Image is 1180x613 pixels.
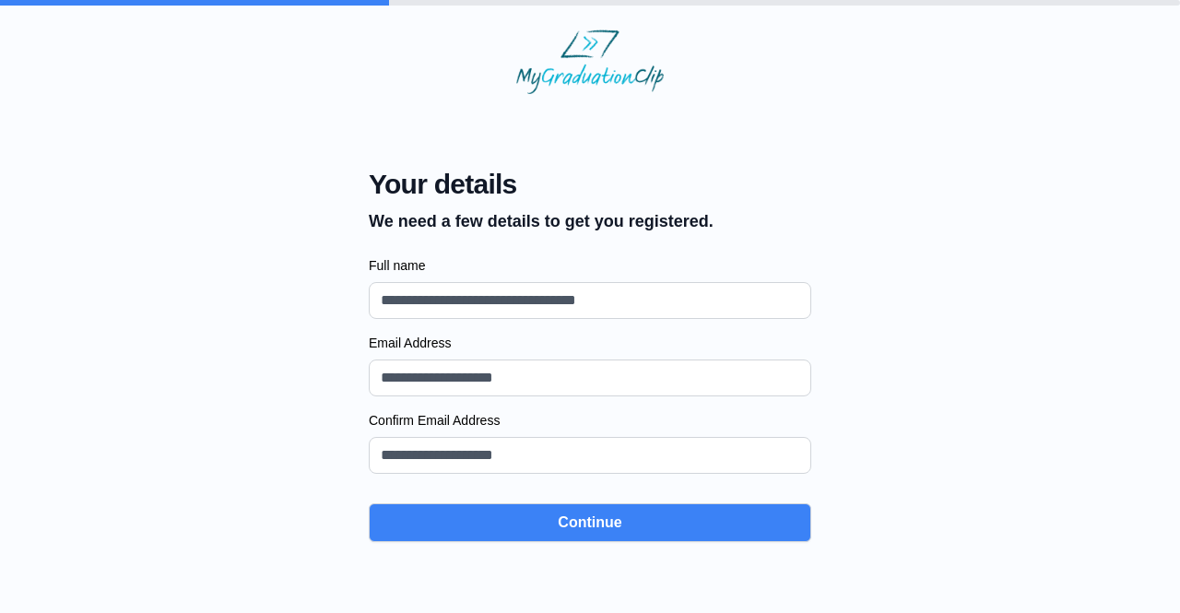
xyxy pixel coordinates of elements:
span: Your details [369,168,714,201]
img: MyGraduationClip [516,29,664,94]
label: Full name [369,256,811,275]
label: Confirm Email Address [369,411,811,430]
label: Email Address [369,334,811,352]
button: Continue [369,503,811,542]
p: We need a few details to get you registered. [369,208,714,234]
